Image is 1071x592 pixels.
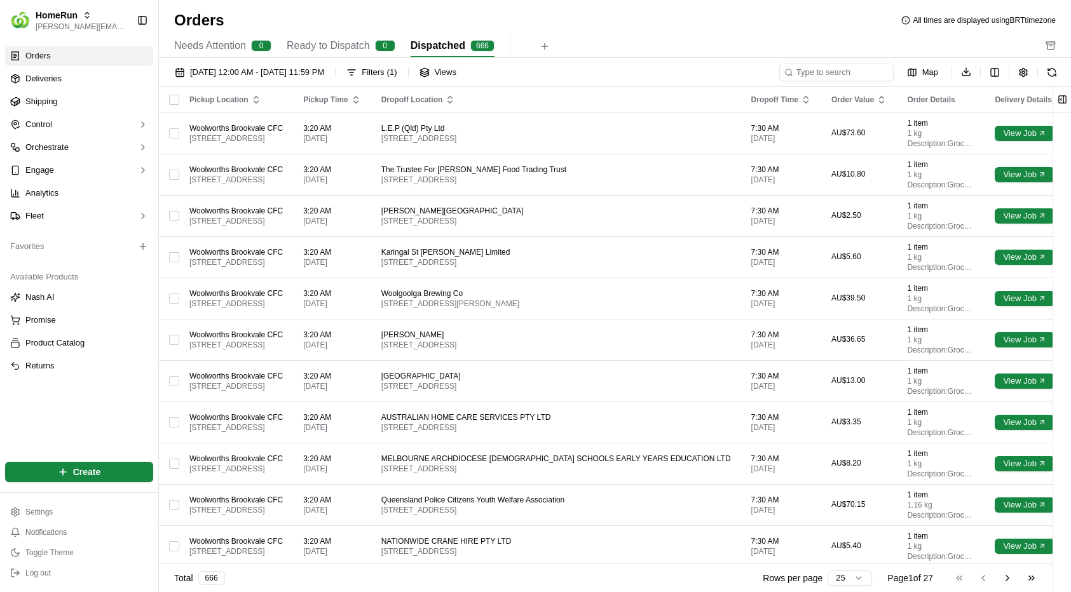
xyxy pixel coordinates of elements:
span: [STREET_ADDRESS] [381,216,731,226]
span: 7:30 AM [751,454,811,464]
span: [DATE] [751,464,811,474]
span: Returns [25,360,55,372]
span: 1 item [907,531,974,541]
span: AU$39.50 [831,293,865,303]
span: Toggle Theme [25,548,74,558]
span: [DATE] [751,340,811,350]
span: [STREET_ADDRESS] [381,464,731,474]
span: 1 kg [907,541,974,551]
span: Description: Grocery Bags [907,427,974,438]
span: NATIONWIDE CRANE HIRE PTY LTD [381,536,731,546]
span: [STREET_ADDRESS] [189,464,283,474]
button: [DATE] 12:00 AM - [DATE] 11:59 PM [169,64,330,81]
a: View Job [995,129,1054,138]
span: Dispatched [411,38,465,53]
span: [STREET_ADDRESS] [189,340,283,350]
span: [DATE] [751,216,811,226]
p: Rows per page [763,572,822,584]
span: 7:30 AM [751,288,811,299]
span: 3:20 AM [303,454,360,464]
span: [STREET_ADDRESS] [381,546,731,556]
span: Woolworths Brookvale CFC [189,123,283,133]
span: Description: Grocery Bags [907,304,974,314]
span: 3:20 AM [303,330,360,340]
button: Orchestrate [5,137,153,158]
span: Nash AI [25,292,55,303]
span: [DATE] [751,422,811,433]
span: Queensland Police Citizens Youth Welfare Association [381,495,731,505]
span: 1 item [907,407,974,417]
span: [STREET_ADDRESS] [381,422,731,433]
span: [DATE] [751,175,811,185]
span: 1 kg [907,459,974,469]
span: [DATE] [303,422,360,433]
span: 3:20 AM [303,536,360,546]
button: View Job [995,167,1054,182]
div: Filters [362,67,397,78]
span: All times are displayed using BRT timezone [913,15,1056,25]
span: Fleet [25,210,44,222]
span: Description: Grocery Bags [907,180,974,190]
span: 3:20 AM [303,123,360,133]
span: Woolworths Brookvale CFC [189,454,283,464]
span: Create [73,466,101,478]
span: [STREET_ADDRESS][PERSON_NAME] [381,299,731,309]
span: AU$73.60 [831,128,865,138]
div: Order Details [907,95,974,105]
div: Delivery Details [995,95,1054,105]
div: 0 [251,40,271,51]
span: Woolworths Brookvale CFC [189,165,283,175]
a: View Job [995,212,1054,220]
span: [DATE] [751,299,811,309]
span: 1 item [907,159,974,170]
button: Toggle Theme [5,544,153,562]
span: Woolgoolga Brewing Co [381,288,731,299]
span: 7:30 AM [751,123,811,133]
button: [PERSON_NAME][EMAIL_ADDRESS][DOMAIN_NAME] [36,22,126,32]
span: [STREET_ADDRESS] [189,175,283,185]
span: AU$2.50 [831,210,861,220]
div: 0 [375,40,395,51]
button: Log out [5,564,153,582]
a: View Job [995,294,1054,303]
a: Returns [10,360,148,372]
button: View Job [995,208,1054,224]
span: 1 kg [907,335,974,345]
span: [STREET_ADDRESS] [381,381,731,391]
span: 3:20 AM [303,206,360,216]
span: 1 kg [907,211,974,221]
span: 3:20 AM [303,371,360,381]
span: [DATE] [751,546,811,556]
span: Shipping [25,96,58,107]
span: 1 kg [907,170,974,180]
span: 1 item [907,366,974,376]
span: AU$13.00 [831,375,865,386]
span: Description: Grocery Bags [907,469,974,479]
span: Analytics [25,187,58,199]
span: MELBOURNE ARCHDIOCESE [DEMOGRAPHIC_DATA] SCHOOLS EARLY YEARS EDUCATION LTD [381,454,731,464]
span: [STREET_ADDRESS] [189,257,283,267]
button: Map [899,65,946,80]
a: View Job [995,170,1054,179]
div: 666 [470,40,495,51]
span: [STREET_ADDRESS] [381,340,731,350]
button: Settings [5,503,153,521]
span: [PERSON_NAME][GEOGRAPHIC_DATA] [381,206,731,216]
span: Woolworths Brookvale CFC [189,412,283,422]
a: View Job [995,459,1054,468]
button: View Job [995,415,1054,430]
span: [DATE] [303,299,360,309]
span: [STREET_ADDRESS] [189,381,283,391]
span: Description: Grocery Bags [907,345,974,355]
span: [STREET_ADDRESS] [381,257,731,267]
span: 1 kg [907,376,974,386]
span: 1 item [907,325,974,335]
span: Engage [25,165,54,176]
span: AU$10.80 [831,169,865,179]
span: Description: Grocery Bags [907,386,974,396]
button: HomeRunHomeRun[PERSON_NAME][EMAIL_ADDRESS][DOMAIN_NAME] [5,5,132,36]
span: Settings [25,507,53,517]
span: Woolworths Brookvale CFC [189,330,283,340]
span: Woolworths Brookvale CFC [189,247,283,257]
button: Create [5,462,153,482]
